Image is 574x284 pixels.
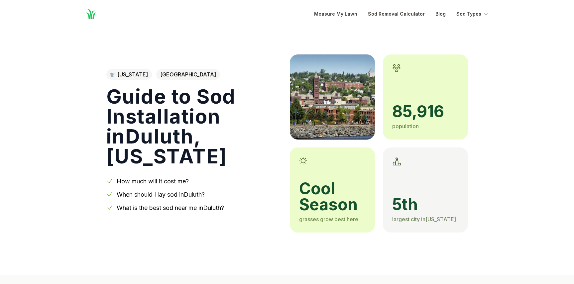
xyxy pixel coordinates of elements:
span: grasses grow best here [299,216,358,223]
span: 5th [392,197,459,213]
span: [GEOGRAPHIC_DATA] [156,69,220,80]
a: Sod Removal Calculator [368,10,425,18]
a: What is the best sod near me inDuluth? [117,204,224,211]
a: How much will it cost me? [117,178,189,185]
span: 85,916 [392,104,459,120]
a: Measure My Lawn [314,10,357,18]
a: When should I lay sod inDuluth? [117,191,205,198]
h1: Guide to Sod Installation in Duluth , [US_STATE] [106,86,279,166]
span: population [392,123,419,130]
span: cool season [299,181,366,213]
a: [US_STATE] [106,69,152,80]
img: A picture of Duluth [290,54,375,140]
a: Blog [435,10,446,18]
span: largest city in [US_STATE] [392,216,456,223]
button: Sod Types [456,10,489,18]
img: Minnesota state outline [110,72,115,77]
